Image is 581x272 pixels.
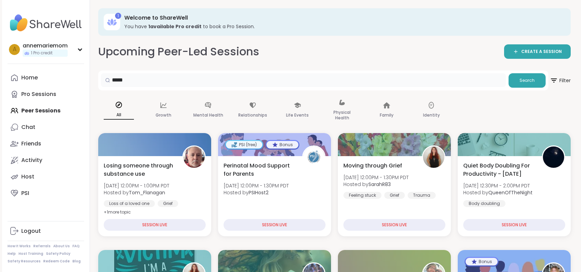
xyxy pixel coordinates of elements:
[72,244,80,249] a: FAQ
[380,111,394,119] p: Family
[384,192,405,199] div: Grief
[423,146,444,168] img: SarahR83
[104,189,169,196] span: Hosted by
[8,119,84,135] a: Chat
[550,70,571,90] button: Filter
[104,182,169,189] span: [DATE] 12:00PM - 1:00PM PDT
[226,141,262,149] div: PSI (free)
[423,111,440,119] p: Identity
[21,173,34,181] div: Host
[488,189,533,196] b: QueenOfTheNight
[21,189,29,197] div: PSI
[156,111,171,119] p: Growth
[343,174,409,181] span: [DATE] 12:00PM - 1:30PM PDT
[543,146,564,168] img: QueenOfTheNight
[303,146,324,168] img: PSIHost2
[463,182,533,189] span: [DATE] 12:30PM - 2:00PM PDT
[72,259,81,264] a: Blog
[8,244,31,249] a: How It Works
[504,44,571,59] a: CREATE A SESSION
[343,162,402,170] span: Moving through Grief
[21,123,35,131] div: Chat
[8,11,84,35] img: ShareWell Nav Logo
[8,135,84,152] a: Friends
[98,44,259,59] h2: Upcoming Peer-Led Sessions
[46,251,70,256] a: Safety Policy
[463,200,505,207] div: Body doubling
[8,259,41,264] a: Safety Resources
[550,72,571,89] span: Filter
[31,50,53,56] span: 1 Pro credit
[408,192,436,199] div: Trauma
[124,14,561,22] h3: Welcome to ShareWell
[115,13,121,19] div: 1
[43,259,70,264] a: Redeem Code
[21,156,42,164] div: Activity
[19,251,43,256] a: Host Training
[124,23,561,30] h3: You have to book a Pro Session.
[104,200,155,207] div: Loss of a loved one
[33,244,50,249] a: Referrals
[148,23,202,30] b: 1 available Pro credit
[8,69,84,86] a: Home
[53,244,70,249] a: About Us
[466,258,498,265] div: Bonus
[463,219,565,231] div: SESSION LIVE
[21,74,38,81] div: Home
[509,73,546,88] button: Search
[286,111,309,119] p: Life Events
[463,189,533,196] span: Hosted by
[104,162,175,178] span: Losing someone through substance use
[129,189,165,196] b: Tom_Flanagan
[343,192,381,199] div: Feeling stuck
[8,168,84,185] a: Host
[104,219,206,231] div: SESSION LIVE
[224,162,295,178] span: Perinatal Mood Support for Parents
[104,111,134,120] p: All
[224,219,326,231] div: SESSION LIVE
[8,185,84,202] a: PSI
[224,189,289,196] span: Hosted by
[224,182,289,189] span: [DATE] 12:00PM - 1:30PM PDT
[343,219,445,231] div: SESSION LIVE
[23,42,68,50] div: annemariemom
[193,111,223,119] p: Mental Health
[21,140,41,148] div: Friends
[21,90,56,98] div: Pro Sessions
[327,108,357,122] p: Physical Health
[343,181,409,188] span: Hosted by
[8,223,84,239] a: Logout
[463,162,534,178] span: Quiet Body Doubling For Productivity - [DATE]
[521,49,562,55] span: CREATE A SESSION
[13,45,16,54] span: a
[21,227,41,235] div: Logout
[249,189,269,196] b: PSIHost2
[183,146,205,168] img: Tom_Flanagan
[158,200,178,207] div: Grief
[368,181,391,188] b: SarahR83
[520,77,535,84] span: Search
[8,251,16,256] a: Help
[238,111,267,119] p: Relationships
[8,152,84,168] a: Activity
[8,86,84,102] a: Pro Sessions
[266,141,298,149] div: Bonus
